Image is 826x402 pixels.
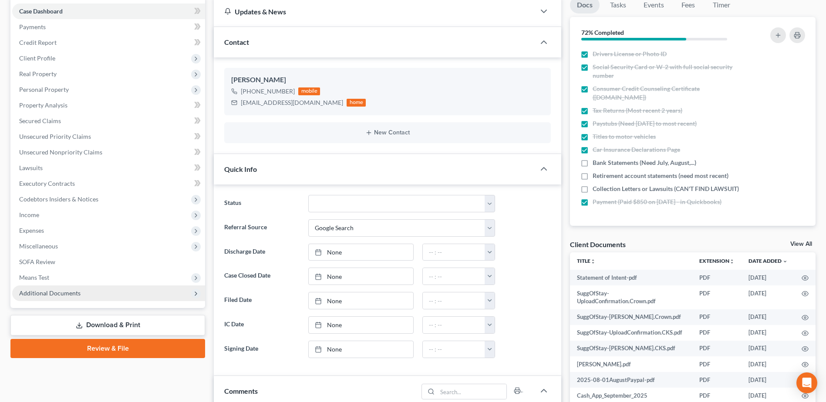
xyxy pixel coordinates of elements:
[220,195,303,212] label: Status
[742,372,795,388] td: [DATE]
[692,270,742,285] td: PDF
[692,372,742,388] td: PDF
[309,268,413,285] a: None
[10,339,205,358] a: Review & File
[593,184,739,193] span: Collection Letters or Lawsuits (CAN'T FIND LAWSUIT)
[19,274,49,281] span: Means Test
[692,309,742,325] td: PDF
[742,270,795,285] td: [DATE]
[593,50,667,58] span: Drivers License or Photo ID
[347,99,366,107] div: home
[423,317,485,333] input: -- : --
[231,129,544,136] button: New Contact
[593,171,728,180] span: Retirement account statements (need most recent)
[19,39,57,46] span: Credit Report
[12,35,205,50] a: Credit Report
[790,241,812,247] a: View All
[19,70,57,77] span: Real Property
[19,7,63,15] span: Case Dashboard
[593,198,721,206] span: Payment (Paid $850 on [DATE] - in Quickbooks)
[593,106,682,115] span: Tax Returns (Most recent 2 years)
[12,144,205,160] a: Unsecured Nonpriority Claims
[19,86,69,93] span: Personal Property
[570,270,692,285] td: Statement of Intent-pdf
[220,219,303,237] label: Referral Source
[593,84,747,102] span: Consumer Credit Counseling Certificate ([DOMAIN_NAME])
[570,285,692,309] td: SuggOfStay-UploadConfirmation.Crown.pdf
[692,356,742,372] td: PDF
[593,63,747,80] span: Social Security Card or W-2 with full social security number
[220,268,303,285] label: Case Closed Date
[19,211,39,218] span: Income
[577,258,596,264] a: Titleunfold_more
[224,7,525,16] div: Updates & News
[12,176,205,191] a: Executory Contracts
[12,3,205,19] a: Case Dashboard
[19,54,55,62] span: Client Profile
[12,254,205,270] a: SOFA Review
[224,38,249,46] span: Contact
[12,97,205,113] a: Property Analysis
[423,244,485,261] input: -- : --
[570,240,626,249] div: Client Documents
[19,242,58,250] span: Miscellaneous
[19,148,102,156] span: Unsecured Nonpriority Claims
[19,23,46,30] span: Payments
[19,117,61,124] span: Secured Claims
[19,180,75,187] span: Executory Contracts
[423,268,485,285] input: -- : --
[692,285,742,309] td: PDF
[298,87,320,95] div: mobile
[729,259,735,264] i: unfold_more
[10,315,205,335] a: Download & Print
[231,75,544,85] div: [PERSON_NAME]
[590,259,596,264] i: unfold_more
[782,259,788,264] i: expand_more
[12,129,205,144] a: Unsecured Priority Claims
[220,316,303,334] label: IC Date
[19,133,91,140] span: Unsecured Priority Claims
[748,258,788,264] a: Date Added expand_more
[437,384,506,399] input: Search...
[220,244,303,261] label: Discharge Date
[742,309,795,325] td: [DATE]
[570,309,692,325] td: SuggOfStay-[PERSON_NAME].Crown.pdf
[220,292,303,309] label: Filed Date
[19,227,44,234] span: Expenses
[742,325,795,341] td: [DATE]
[581,29,624,36] strong: 72% Completed
[241,98,343,107] div: [EMAIL_ADDRESS][DOMAIN_NAME]
[309,341,413,358] a: None
[742,356,795,372] td: [DATE]
[593,132,656,141] span: Titles to motor vehicles
[12,19,205,35] a: Payments
[12,160,205,176] a: Lawsuits
[19,101,67,109] span: Property Analysis
[224,165,257,173] span: Quick Info
[423,341,485,358] input: -- : --
[19,289,81,297] span: Additional Documents
[593,145,680,154] span: Car Insurance Declarations Page
[241,87,295,96] div: [PHONE_NUMBER]
[570,325,692,341] td: SuggOfStay-UploadConfirmation.CKS.pdf
[593,119,697,128] span: Paystubs (Need [DATE] to most recent)
[309,244,413,261] a: None
[692,325,742,341] td: PDF
[742,341,795,356] td: [DATE]
[19,164,43,171] span: Lawsuits
[220,341,303,358] label: Signing Date
[742,285,795,309] td: [DATE]
[224,387,258,395] span: Comments
[19,258,55,265] span: SOFA Review
[699,258,735,264] a: Extensionunfold_more
[570,341,692,356] td: SuggOfStay-[PERSON_NAME].CKS.pdf
[570,356,692,372] td: [PERSON_NAME].pdf
[570,372,692,388] td: 2025-08-01AugustPaypal-pdf
[423,292,485,309] input: -- : --
[796,372,817,393] div: Open Intercom Messenger
[593,158,696,167] span: Bank Statements (Need July, August,...)
[692,341,742,356] td: PDF
[12,113,205,129] a: Secured Claims
[19,195,98,203] span: Codebtors Insiders & Notices
[309,292,413,309] a: None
